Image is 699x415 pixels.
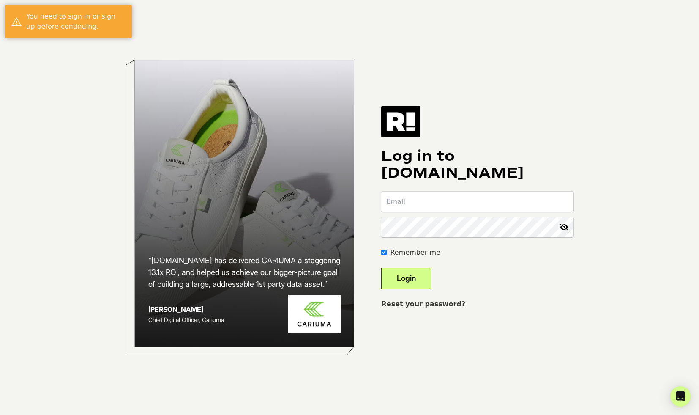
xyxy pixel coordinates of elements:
[148,255,341,290] h2: “[DOMAIN_NAME] has delivered CARIUMA a staggering 13.1x ROI, and helped us achieve our bigger-pic...
[390,247,440,258] label: Remember me
[288,295,341,334] img: Cariuma
[381,148,573,181] h1: Log in to [DOMAIN_NAME]
[670,386,691,407] div: Open Intercom Messenger
[148,316,224,323] span: Chief Digital Officer, Cariuma
[148,305,203,313] strong: [PERSON_NAME]
[381,192,573,212] input: Email
[26,11,126,32] div: You need to sign in or sign up before continuing.
[381,106,420,137] img: Retention.com
[381,268,431,289] button: Login
[381,300,465,308] a: Reset your password?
